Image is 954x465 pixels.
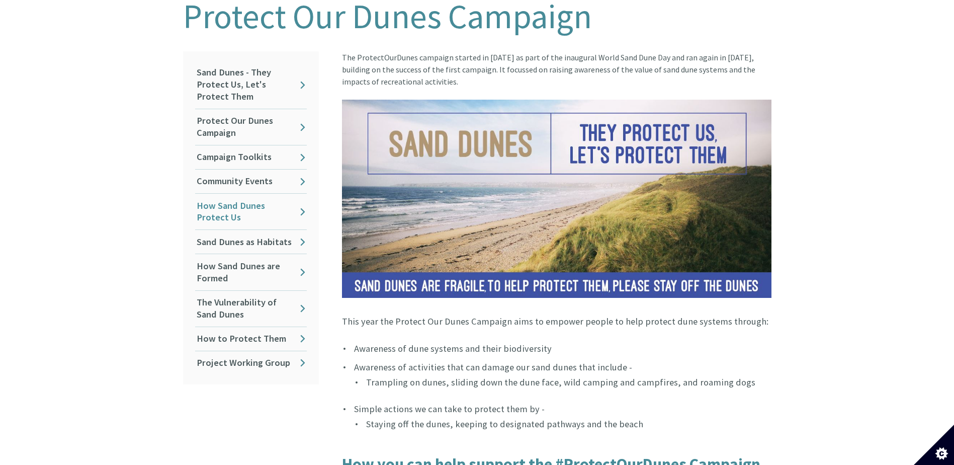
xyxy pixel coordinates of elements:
[195,327,307,351] a: How to Protect Them
[195,170,307,193] a: Community Events
[914,425,954,465] button: Set cookie preferences
[342,402,771,431] li: Simple actions we can take to protect them by -
[195,145,307,169] a: Campaign Toolkits
[342,314,771,329] p: This year the Protect Our Dunes Campaign aims to empower people to help protect dune systems thro...
[195,291,307,327] a: The Vulnerability of Sand Dunes
[195,230,307,254] a: Sand Dunes as Habitats
[342,360,771,390] li: Awareness of activities that can damage our sand dunes that include -
[195,254,307,290] a: How Sand Dunes are Formed
[195,109,307,145] a: Protect Our Dunes Campaign
[195,194,307,229] a: How Sand Dunes Protect Us
[195,61,307,109] a: Sand Dunes - They Protect Us, Let's Protect Them
[342,341,771,356] li: Awareness of dune systems and their biodiversity
[354,375,771,390] li: Trampling on dunes, sliding down the dune face, wild camping and campfires, and roaming dogs
[195,351,307,375] a: Project Working Group
[354,417,771,431] li: Staying off the dunes, keeping to designated pathways and the beach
